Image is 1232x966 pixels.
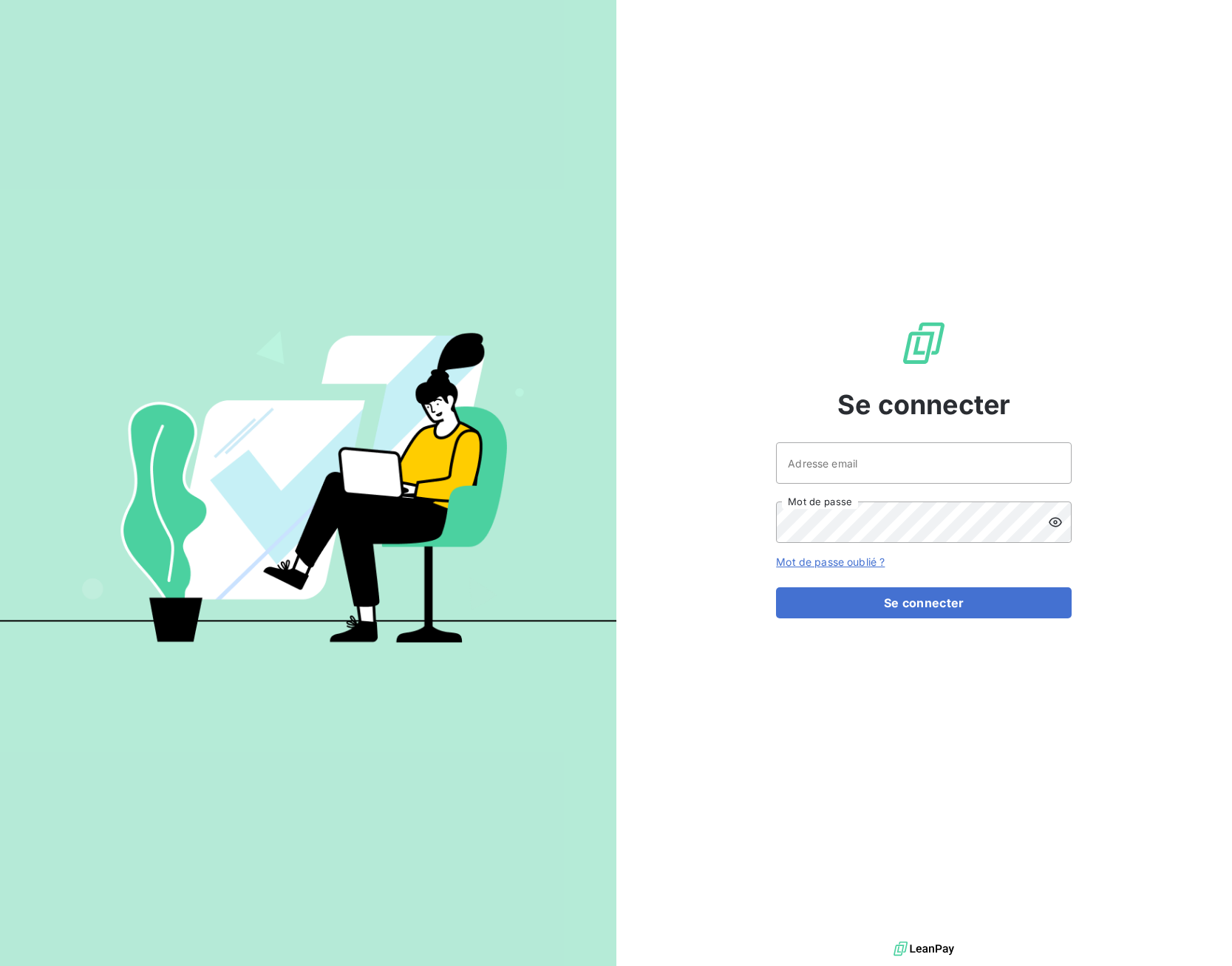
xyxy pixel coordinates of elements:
button: Se connecter [776,587,1072,618]
img: logo [894,938,954,960]
a: Mot de passe oublié ? [776,555,885,568]
span: Se connecter [837,385,1010,425]
input: placeholder [776,442,1072,484]
img: Logo LeanPay [900,320,947,367]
